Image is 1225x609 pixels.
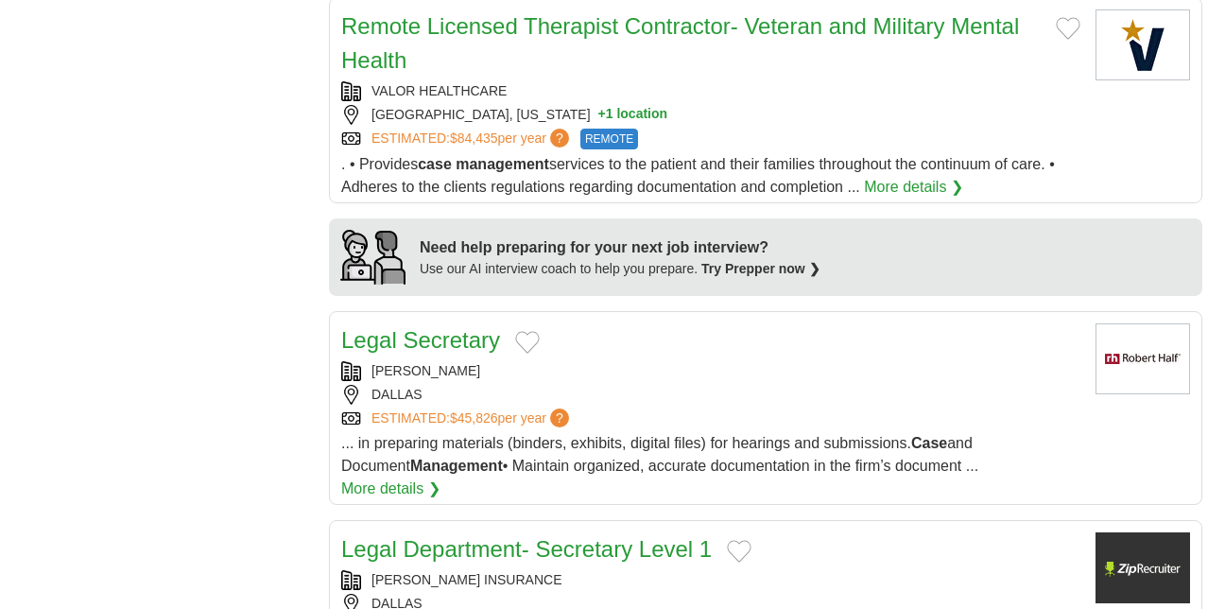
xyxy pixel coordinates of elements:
strong: Case [911,435,947,451]
a: ESTIMATED:$45,826per year? [371,409,573,428]
img: Valor Healthcare logo [1096,9,1190,80]
span: ... in preparing materials (binders, exhibits, digital files) for hearings and submissions. and D... [341,435,978,474]
span: + [598,105,606,125]
a: More details ❯ [864,176,963,199]
div: [PERSON_NAME] INSURANCE [341,570,1080,590]
div: [GEOGRAPHIC_DATA], [US_STATE] [341,105,1080,125]
a: Try Prepper now ❯ [701,261,820,276]
span: ? [550,409,569,427]
a: More details ❯ [341,478,440,500]
button: Add to favorite jobs [727,540,751,563]
img: Company logo [1096,532,1190,603]
span: $45,826 [450,410,498,426]
a: Legal Department- Secretary Level 1 [341,536,712,562]
span: . • Provides services to the patient and their families throughout the continuum of care. • Adher... [341,156,1055,195]
a: ESTIMATED:$84,435per year? [371,129,573,149]
button: Add to favorite jobs [515,331,540,354]
strong: case [418,156,452,172]
div: Need help preparing for your next job interview? [420,236,820,259]
a: VALOR HEALTHCARE [371,83,507,98]
button: +1 location [598,105,668,125]
img: Robert Half logo [1096,323,1190,394]
div: DALLAS [341,385,1080,405]
a: [PERSON_NAME] [371,363,480,378]
strong: Management [410,458,503,474]
span: REMOTE [580,129,638,149]
span: $84,435 [450,130,498,146]
a: Remote Licensed Therapist Contractor- Veteran and Military Mental Health [341,13,1019,73]
div: Use our AI interview coach to help you prepare. [420,259,820,279]
strong: management [456,156,549,172]
span: ? [550,129,569,148]
a: Legal Secretary [341,327,500,353]
button: Add to favorite jobs [1056,17,1080,40]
